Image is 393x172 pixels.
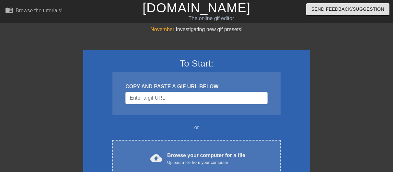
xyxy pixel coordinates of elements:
[311,5,384,13] span: Send Feedback/Suggestion
[5,6,63,16] a: Browse the tutorials!
[134,15,288,22] div: The online gif editor
[167,159,245,166] div: Upload a file from your computer
[125,83,267,91] div: COPY AND PASTE A GIF URL BELOW
[5,6,13,14] span: menu_book
[306,3,389,15] button: Send Feedback/Suggestion
[100,124,293,131] div: or
[125,92,267,104] input: Username
[92,58,302,69] h3: To Start:
[83,26,310,33] div: Investigating new gif presets!
[150,27,176,32] span: November:
[167,152,245,166] div: Browse your computer for a file
[150,152,162,164] span: cloud_upload
[143,1,250,15] a: [DOMAIN_NAME]
[16,8,63,13] div: Browse the tutorials!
